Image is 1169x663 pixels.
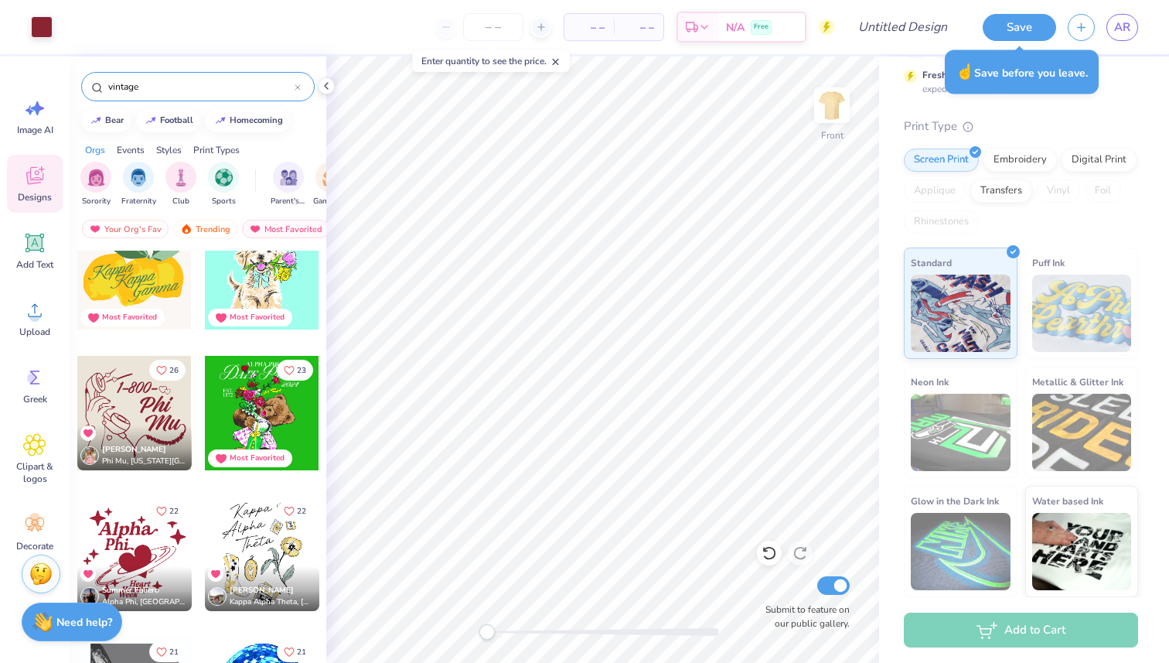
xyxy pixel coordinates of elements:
span: Phi Mu, [US_STATE][GEOGRAPHIC_DATA] [102,456,186,467]
button: Save [983,14,1056,41]
div: Save before you leave. [945,50,1099,94]
button: filter button [313,162,349,207]
span: [PERSON_NAME] [102,444,166,455]
span: 22 [169,508,179,515]
span: N/A [726,19,745,36]
span: 26 [169,367,179,374]
img: Water based Ink [1032,513,1132,590]
div: Accessibility label [479,624,495,640]
div: filter for Sorority [80,162,111,207]
img: Game Day Image [322,169,340,186]
img: Neon Ink [911,394,1011,471]
button: bear [81,109,131,132]
span: 23 [297,367,306,374]
span: Metallic & Glitter Ink [1032,374,1123,390]
div: Most Favorited [242,220,329,238]
span: Decorate [16,540,53,552]
span: [PERSON_NAME] [230,585,294,596]
button: football [136,109,200,132]
img: Fraternity Image [130,169,147,186]
div: Styles [156,143,182,157]
div: Most Favorited [230,312,285,323]
div: homecoming [230,116,283,125]
div: football [160,116,193,125]
strong: Fresh Prints Flash: [922,69,1004,81]
div: Vinyl [1037,179,1080,203]
button: filter button [271,162,306,207]
span: Sorority [82,196,111,207]
div: Trending [173,220,237,238]
span: Club [172,196,189,207]
input: – – [463,13,523,41]
img: Front [816,90,847,121]
span: 21 [169,648,179,656]
span: Fraternity [121,196,156,207]
button: Like [149,641,186,662]
button: filter button [121,162,156,207]
div: filter for Club [165,162,196,207]
div: Digital Print [1062,149,1137,172]
div: Most Favorited [102,312,157,323]
img: Club Image [172,169,189,186]
span: Glow in the Dark Ink [911,493,999,509]
div: filter for Fraternity [121,162,156,207]
span: – – [623,19,654,36]
span: Free [754,22,769,32]
div: Front [821,128,844,142]
img: most_fav.gif [89,224,101,234]
div: bear [105,116,124,125]
div: Screen Print [904,149,979,172]
span: Standard [911,255,952,271]
span: Greek [23,393,47,405]
button: Like [277,641,313,662]
img: trending.gif [180,224,193,234]
img: trend_line.gif [145,116,157,125]
img: Glow in the Dark Ink [911,513,1011,590]
a: AR [1106,14,1138,41]
span: 22 [297,508,306,515]
span: – – [574,19,605,36]
img: trend_line.gif [90,116,102,125]
div: This color can be expedited for 5 day delivery. [922,68,1113,96]
span: Water based Ink [1032,493,1103,509]
label: Submit to feature on our public gallery. [757,603,850,631]
div: Events [117,143,145,157]
img: Standard [911,275,1011,352]
span: Puff Ink [1032,255,1065,271]
img: trend_line.gif [214,116,227,125]
span: AR [1114,19,1130,36]
div: Applique [904,179,966,203]
div: Most Favorited [230,453,285,464]
span: Add Text [16,258,53,271]
div: Transfers [970,179,1032,203]
span: Neon Ink [911,374,949,390]
span: 21 [297,648,306,656]
div: Orgs [85,143,105,157]
span: Image AI [17,124,53,136]
span: Designs [18,191,52,203]
input: Try "Alpha" [107,79,295,94]
div: Your Org's Fav [82,220,169,238]
div: Print Types [193,143,240,157]
span: Parent's Weekend [271,196,306,207]
div: Rhinestones [904,210,979,234]
button: filter button [165,162,196,207]
button: Like [149,360,186,381]
button: Like [149,501,186,521]
button: homecoming [206,109,290,132]
span: Clipart & logos [9,460,60,485]
strong: Need help? [56,615,112,630]
input: Untitled Design [846,12,959,43]
div: Embroidery [983,149,1057,172]
span: Sports [212,196,236,207]
img: Puff Ink [1032,275,1132,352]
div: filter for Parent's Weekend [271,162,306,207]
div: Foil [1085,179,1121,203]
img: Sorority Image [87,169,105,186]
img: Metallic & Glitter Ink [1032,394,1132,471]
button: Like [277,360,313,381]
span: Upload [19,326,50,338]
span: Alpha Phi, [GEOGRAPHIC_DATA] [102,596,186,608]
img: Parent's Weekend Image [280,169,298,186]
span: Kappa Alpha Theta, [US_STATE][GEOGRAPHIC_DATA] [230,596,313,608]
